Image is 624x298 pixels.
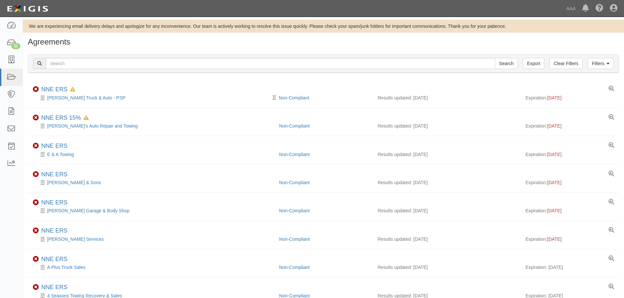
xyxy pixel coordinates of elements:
span: [DATE] [547,152,561,157]
a: [PERSON_NAME] Services [47,237,104,242]
div: L H Morine Services [33,236,274,242]
div: Results updated: [DATE] [378,123,516,129]
span: [DATE] [547,95,561,100]
a: Non-Compliant [279,123,310,129]
img: logo-5460c22ac91f19d4615b14bd174203de0afe785f0fc80cf4dbbc73dc1793850b.png [5,3,50,15]
div: Sylvio Paradis & Sons [33,179,274,186]
a: View results summary [609,227,614,233]
span: [DATE] [547,237,561,242]
span: [DATE] [547,180,561,185]
i: Pending Review [273,96,276,100]
input: Search [495,58,518,69]
div: NNE ERS [41,199,67,206]
a: NNE ERS [41,199,67,206]
a: NNE ERS [41,86,67,93]
a: NNE ERS [41,227,67,234]
a: [PERSON_NAME] Garage & Body Shop [47,208,129,213]
i: Non-Compliant [33,200,39,205]
div: Beaulieu's Garage & Body Shop [33,207,274,214]
a: NNE ERS 15% [41,114,81,121]
a: View results summary [609,114,614,120]
div: NNE ERS [41,143,67,150]
a: Clear Filters [549,58,582,69]
div: Expiration: [525,236,614,242]
a: NNE ERS [41,284,67,290]
a: View results summary [609,199,614,205]
a: NNE ERS [41,171,67,178]
i: Non-Compliant [33,115,39,121]
a: Non-Compliant [279,208,310,213]
div: Expiration: [DATE] [525,264,614,271]
a: View results summary [609,284,614,290]
div: E & A Towing [33,151,274,158]
div: Mike's Auto Repair and Towing [33,123,274,129]
a: Non-Compliant [279,237,310,242]
i: Non-Compliant [33,228,39,234]
div: Results updated: [DATE] [378,264,516,271]
div: Results updated: [DATE] [378,207,516,214]
i: Non-Compliant [33,143,39,149]
a: NNE ERS [41,256,67,262]
div: Expiration: [525,151,614,158]
a: Non-Compliant [279,95,309,100]
div: Results updated: [DATE] [378,151,516,158]
div: Expiration: [525,123,614,129]
i: Non-Compliant [33,284,39,290]
i: Non-Compliant [33,171,39,177]
i: Non-Compliant [33,86,39,92]
div: Results updated: [DATE] [378,236,516,242]
a: Non-Compliant [279,180,310,185]
div: Kirk's Truck & Auto - PSP [33,95,274,101]
div: NNE ERS [41,227,67,235]
a: AAA [563,2,579,15]
a: View results summary [609,143,614,149]
a: [PERSON_NAME]'s Auto Repair and Towing [47,123,138,129]
a: E & A Towing [47,152,74,157]
i: In Default since 11/17/2023 [70,87,75,92]
a: View results summary [609,86,614,92]
span: [DATE] [547,208,561,213]
div: NNE ERS 15% [41,114,89,122]
i: Non-Compliant [33,256,39,262]
a: Non-Compliant [279,265,310,270]
i: In Default since 06/20/2025 [84,116,89,120]
span: [DATE] [547,123,561,129]
a: [PERSON_NAME] Truck & Auto - PSP [47,95,125,100]
div: We are experiencing email delivery delays and apologize for any inconvenience. Our team is active... [23,23,624,29]
div: Results updated: [DATE] [378,95,516,101]
a: View results summary [609,171,614,177]
div: Expiration: [525,179,614,186]
h1: Agreements [28,38,619,46]
div: Expiration: [525,95,614,101]
a: NNE ERS [41,143,67,149]
a: Filters [588,58,614,69]
div: A Plus Truck Sales [33,264,274,271]
input: Search [46,58,495,69]
div: Results updated: [DATE] [378,179,516,186]
a: Export [523,58,544,69]
div: NNE ERS [41,86,75,93]
div: Expiration: [525,207,614,214]
i: Help Center - Complianz [596,5,603,12]
a: Non-Compliant [279,152,310,157]
a: View results summary [609,256,614,262]
div: 53 [11,43,20,49]
a: [PERSON_NAME] & Sons [47,180,101,185]
a: A Plus Truck Sales [47,265,85,270]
